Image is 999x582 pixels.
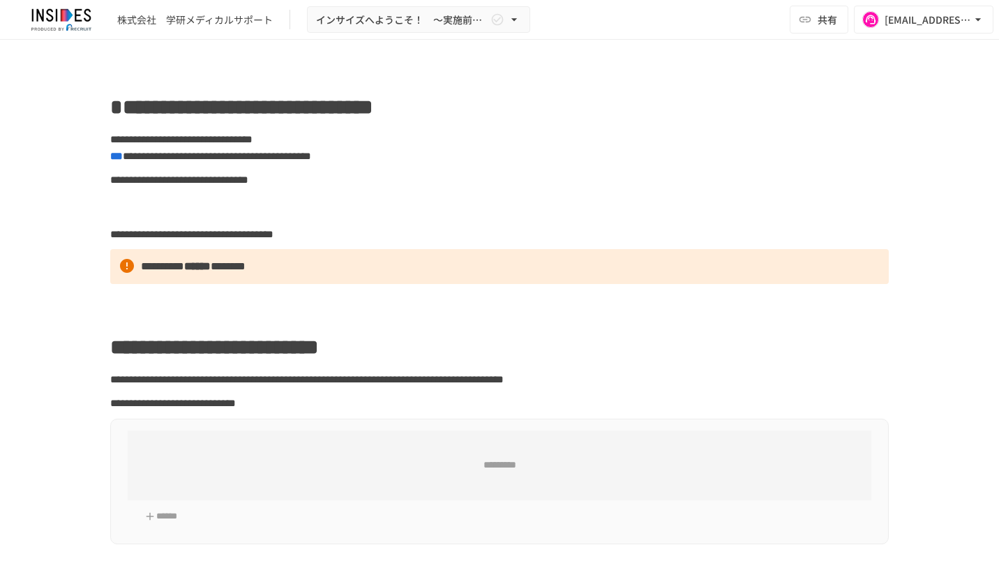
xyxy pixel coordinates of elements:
span: 共有 [818,12,837,27]
div: 株式会社 学研メディカルサポート [117,13,273,27]
button: [EMAIL_ADDRESS][DOMAIN_NAME] [854,6,993,33]
span: インサイズへようこそ！ ～実施前のご案内～ [316,11,488,29]
div: [EMAIL_ADDRESS][DOMAIN_NAME] [885,11,971,29]
button: 共有 [790,6,848,33]
img: JmGSPSkPjKwBq77AtHmwC7bJguQHJlCRQfAXtnx4WuV [17,8,106,31]
button: インサイズへようこそ！ ～実施前のご案内～ [307,6,530,33]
